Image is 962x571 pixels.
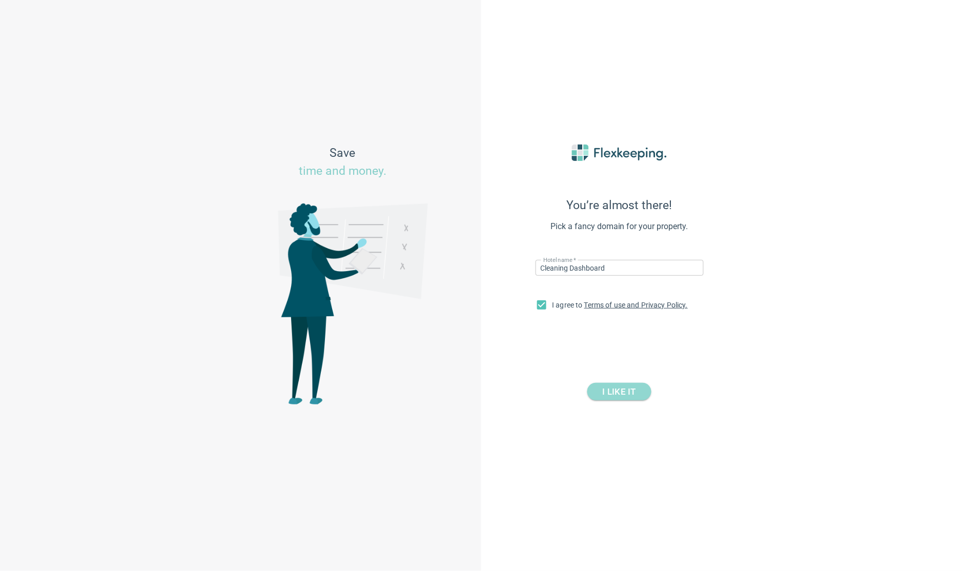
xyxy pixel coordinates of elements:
[552,301,688,309] span: I agree to
[603,383,636,400] span: I LIKE IT
[299,164,386,178] span: time and money.
[507,198,732,212] span: You’re almost there!
[587,383,651,400] button: I LIKE IT
[299,145,386,180] span: Save
[507,220,732,233] span: Pick a fancy domain for your property.
[584,301,688,309] a: Terms of use and Privacy Policy.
